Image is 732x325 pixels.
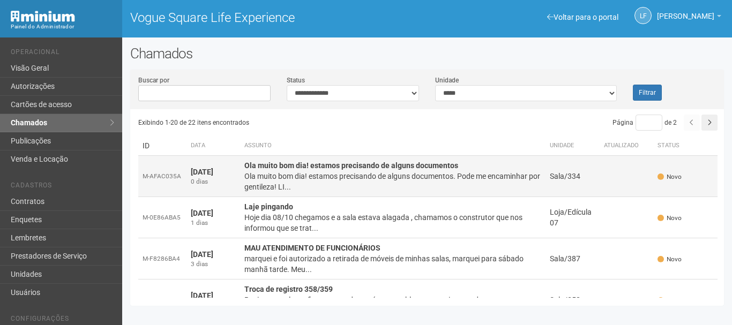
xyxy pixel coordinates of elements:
[613,119,677,126] span: Página de 2
[11,11,75,22] img: Minium
[191,168,213,176] strong: [DATE]
[658,296,682,305] span: Novo
[244,285,333,293] strong: Troca de registro 358/359
[130,11,419,25] h1: Vogue Square Life Experience
[547,13,618,21] a: Voltar para o portal
[634,7,652,24] a: LF
[138,115,428,131] div: Exibindo 1-20 de 22 itens encontrados
[633,85,662,101] button: Filtrar
[138,238,186,279] td: M-F8286BA4
[138,279,186,321] td: M-2A501A6E
[600,136,653,156] th: Atualizado
[658,255,682,264] span: Novo
[546,197,600,238] td: Loja/Edícula 07
[657,13,721,22] a: [PERSON_NAME]
[138,75,169,85] label: Buscar por
[240,136,546,156] th: Assunto
[244,212,541,233] div: Hoje dia 08/10 chegamos e a sala estava alagada , chamamos o construtor que nos informou que se t...
[658,214,682,223] span: Novo
[11,48,114,59] li: Operacional
[130,46,724,62] h2: Chamados
[546,156,600,197] td: Sala/334
[244,294,541,316] div: Registro geral, que fica no corredor está com problema, e precisamos de reparo para continuar a f...
[244,244,380,252] strong: MAU ATENDIMENTO DE FUNCIONÁRIOS
[658,172,682,182] span: Novo
[244,253,541,275] div: marquei e foi autorizado a retirada de móveis de minhas salas, marquei para sábado manhã tarde. M...
[191,291,213,300] strong: [DATE]
[435,75,459,85] label: Unidade
[11,22,114,32] div: Painel do Administrador
[546,279,600,321] td: Sala/358
[657,2,714,20] span: Letícia Florim
[11,182,114,193] li: Cadastros
[138,197,186,238] td: M-0E86ABA5
[546,136,600,156] th: Unidade
[287,75,305,85] label: Status
[191,177,236,186] div: 0 dias
[138,136,186,156] td: ID
[244,161,458,170] strong: Ola muito bom dia! estamos precisando de alguns documentos
[244,171,541,192] div: Ola muito bom dia! estamos precisando de alguns documentos. Pode me encaminhar por gentileza! LI...
[186,136,240,156] th: Data
[191,209,213,217] strong: [DATE]
[546,238,600,279] td: Sala/387
[653,136,718,156] th: Status
[191,260,236,269] div: 3 dias
[138,156,186,197] td: M-AFAC035A
[191,218,236,228] div: 1 dias
[244,202,293,211] strong: Laje pingando
[191,250,213,259] strong: [DATE]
